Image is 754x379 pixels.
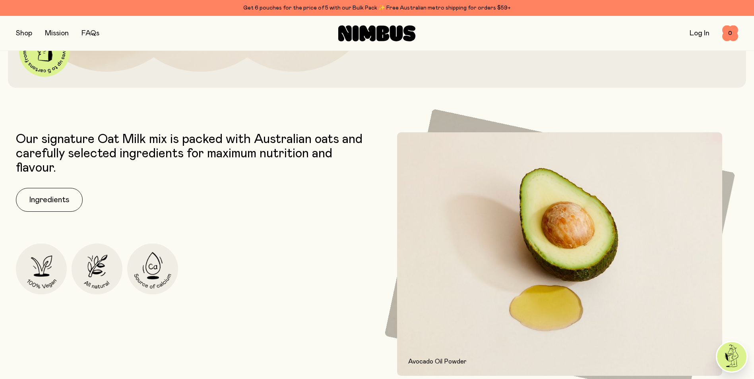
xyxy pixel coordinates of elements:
img: agent [717,342,746,371]
p: Our signature Oat Milk mix is packed with Australian oats and carefully selected ingredients for ... [16,132,373,175]
button: 0 [722,25,738,41]
a: Mission [45,30,69,37]
p: Avocado Oil Powder [408,357,711,366]
a: FAQs [81,30,99,37]
div: Get 6 pouches for the price of 5 with our Bulk Pack ✨ Free Australian metro shipping for orders $59+ [16,3,738,13]
img: Avocado and avocado oil [397,132,723,376]
button: Ingredients [16,188,83,212]
a: Log In [690,30,709,37]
